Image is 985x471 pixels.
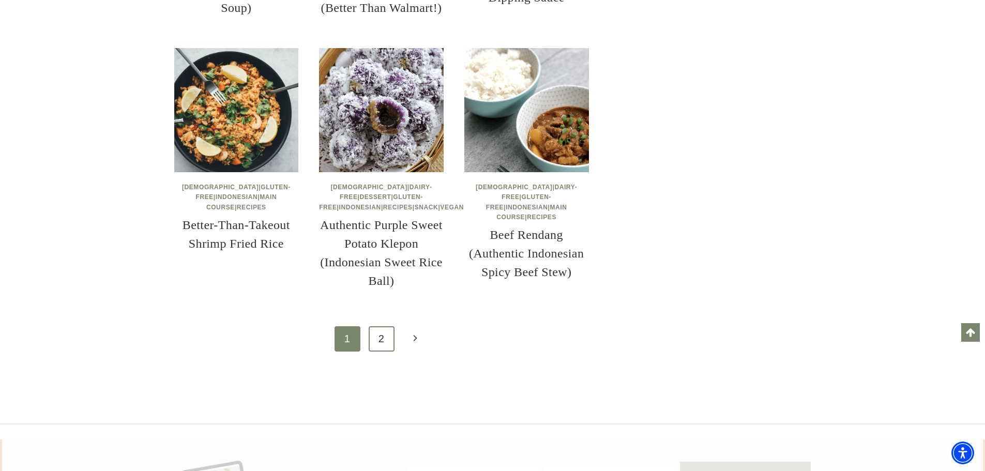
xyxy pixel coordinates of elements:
[383,204,413,211] a: Recipes
[319,48,444,173] img: Authentic Purple Sweet Potato Klepon (Indonesian Sweet Rice Ball)
[339,204,381,211] a: Indonesian
[440,204,464,211] a: Vegan
[319,193,423,210] a: Gluten-Free
[183,218,290,250] a: Better-Than-Takeout Shrimp Fried Rice
[216,193,257,201] a: Indonesian
[182,184,291,210] span: | | | |
[415,204,438,211] a: Snack
[359,193,391,201] a: Dessert
[369,326,395,352] a: 2
[330,184,407,191] a: [DEMOGRAPHIC_DATA]
[174,48,299,173] img: Better-Than-Takeout Shrimp Fried Rice
[506,204,548,211] a: Indonesian
[527,214,556,221] a: Recipes
[476,184,552,191] a: [DEMOGRAPHIC_DATA]
[486,193,551,210] a: Gluten-Free
[174,326,589,352] nav: Page navigation
[335,326,360,352] span: 1
[320,218,443,287] a: Authentic Purple Sweet Potato Klepon (Indonesian Sweet Rice Ball)
[476,184,577,221] span: | | | | |
[206,193,277,210] a: Main Course
[237,204,266,211] a: Recipes
[319,184,509,210] span: | | | | | | | |
[469,228,584,279] a: Beef Rendang (Authentic Indonesian Spicy Beef Stew)
[961,323,980,342] a: Scroll to top
[182,184,259,191] a: [DEMOGRAPHIC_DATA]
[496,204,567,221] a: Main Course
[464,48,589,173] img: Beef Rendang (Authentic Indonesian Spicy Beef Stew)
[951,442,974,464] div: Accessibility Menu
